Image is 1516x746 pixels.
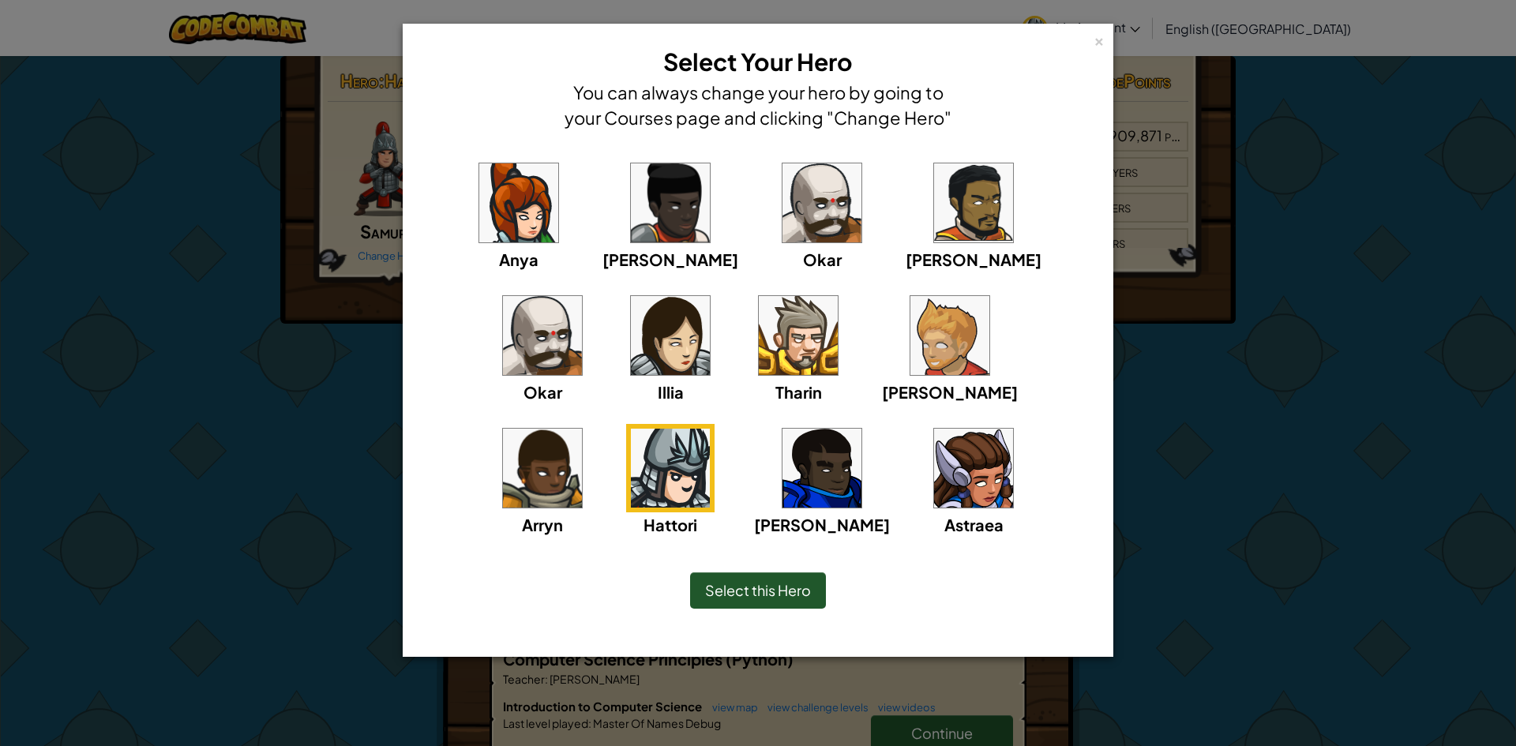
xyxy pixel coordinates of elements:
[1094,31,1105,47] div: ×
[944,515,1004,534] span: Astraea
[782,429,861,508] img: portrait.png
[803,249,842,269] span: Okar
[754,515,890,534] span: [PERSON_NAME]
[705,581,811,599] span: Select this Hero
[602,249,738,269] span: [PERSON_NAME]
[561,80,955,130] h4: You can always change your hero by going to your Courses page and clicking "Change Hero"
[631,296,710,375] img: portrait.png
[499,249,538,269] span: Anya
[775,382,822,402] span: Tharin
[910,296,989,375] img: portrait.png
[759,296,838,375] img: portrait.png
[906,249,1041,269] span: [PERSON_NAME]
[503,429,582,508] img: portrait.png
[631,429,710,508] img: portrait.png
[503,296,582,375] img: portrait.png
[561,44,955,80] h3: Select Your Hero
[479,163,558,242] img: portrait.png
[934,163,1013,242] img: portrait.png
[782,163,861,242] img: portrait.png
[523,382,562,402] span: Okar
[522,515,563,534] span: Arryn
[631,163,710,242] img: portrait.png
[934,429,1013,508] img: portrait.png
[644,515,697,534] span: Hattori
[882,382,1018,402] span: [PERSON_NAME]
[658,382,684,402] span: Illia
